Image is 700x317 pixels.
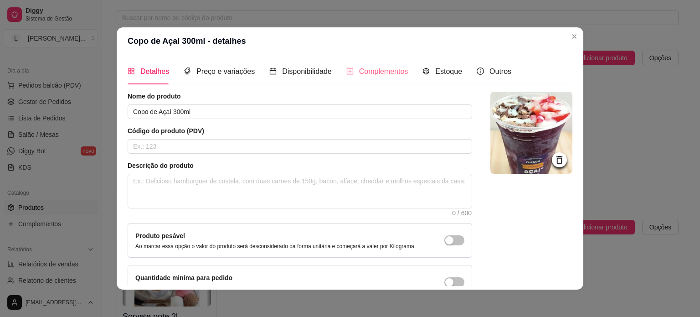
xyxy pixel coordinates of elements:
[184,68,191,75] span: tags
[128,104,472,119] input: Ex.: Hamburguer de costela
[135,232,185,239] label: Produto pesável
[196,68,255,75] span: Preço e variações
[282,68,332,75] span: Disponibilidade
[477,68,484,75] span: info-circle
[422,68,430,75] span: code-sandbox
[128,126,472,135] article: Código do produto (PDV)
[346,68,354,75] span: plus-square
[117,27,583,55] header: Copo de Açaí 300ml - detalhes
[128,92,472,101] article: Nome do produto
[359,68,408,75] span: Complementos
[128,68,135,75] span: appstore
[140,68,169,75] span: Detalhes
[128,139,472,154] input: Ex.: 123
[489,68,511,75] span: Outros
[128,161,472,170] article: Descrição do produto
[435,68,462,75] span: Estoque
[135,243,416,250] p: Ao marcar essa opção o valor do produto será desconsiderado da forma unitária e começará a valer ...
[135,285,332,292] p: Ao habilitar seus clientes terão que pedir uma quantidade miníma desse produto.
[490,92,572,174] img: logo da loja
[135,274,232,281] label: Quantidade miníma para pedido
[269,68,277,75] span: calendar
[567,29,582,44] button: Close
